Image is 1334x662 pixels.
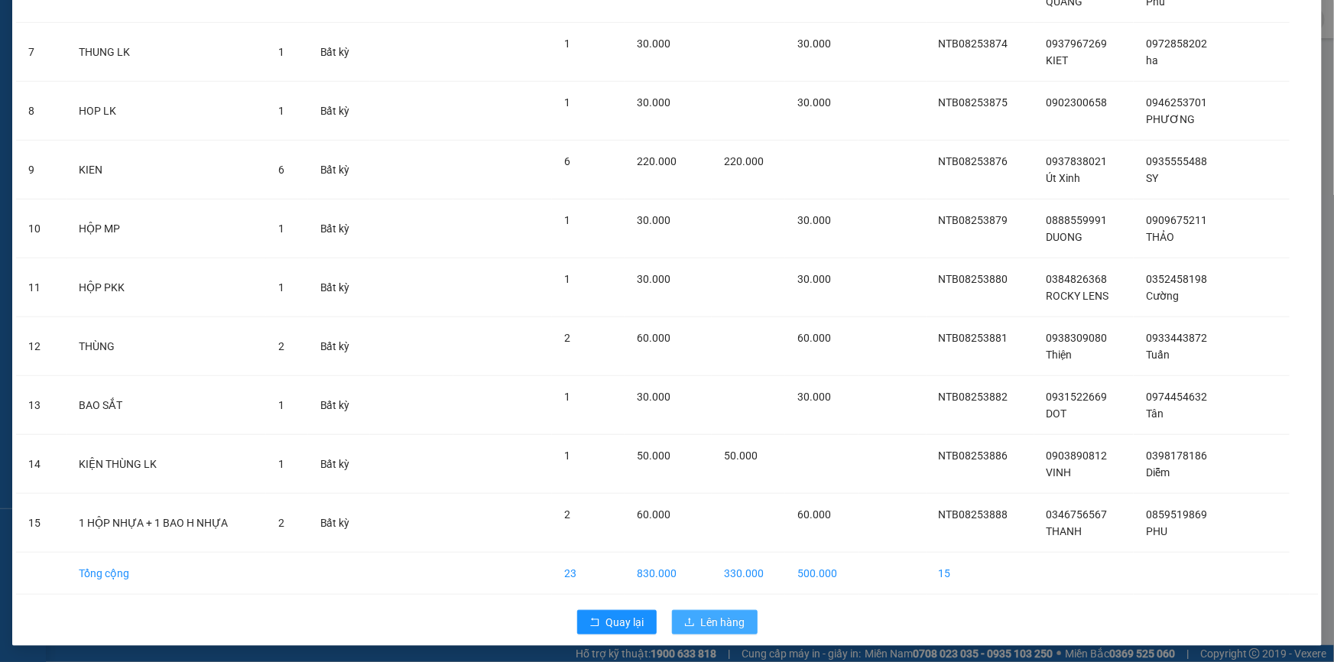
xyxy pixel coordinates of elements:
[564,155,570,167] span: 6
[625,553,711,595] td: 830.000
[67,258,265,317] td: HỘP PKK
[16,141,67,200] td: 9
[939,155,1008,167] span: NTB08253876
[564,332,570,344] span: 2
[1146,214,1207,226] span: 0909675211
[16,494,67,553] td: 15
[797,332,831,344] span: 60.000
[1047,37,1108,50] span: 0937967269
[564,37,570,50] span: 1
[67,317,265,376] td: THÙNG
[278,281,284,294] span: 1
[1146,273,1207,285] span: 0352458198
[16,200,67,258] td: 10
[939,508,1008,521] span: NTB08253888
[797,508,831,521] span: 60.000
[278,46,284,58] span: 1
[637,155,677,167] span: 220.000
[1047,96,1108,109] span: 0902300658
[308,82,370,141] td: Bất kỳ
[939,96,1008,109] span: NTB08253875
[797,96,831,109] span: 30.000
[797,214,831,226] span: 30.000
[1047,525,1082,537] span: THANH
[684,617,695,629] span: upload
[637,96,670,109] span: 30.000
[308,141,370,200] td: Bất kỳ
[1146,449,1207,462] span: 0398178186
[939,273,1008,285] span: NTB08253880
[564,508,570,521] span: 2
[67,82,265,141] td: HOP LK
[16,317,67,376] td: 12
[1146,466,1170,479] span: Diễm
[1146,96,1207,109] span: 0946253701
[67,200,265,258] td: HỘP MP
[67,141,265,200] td: KIEN
[1047,349,1073,361] span: Thiện
[16,376,67,435] td: 13
[308,23,370,82] td: Bất kỳ
[939,449,1008,462] span: NTB08253886
[552,553,625,595] td: 23
[785,553,858,595] td: 500.000
[701,614,745,631] span: Lên hàng
[1047,231,1083,243] span: DUONG
[637,332,670,344] span: 60.000
[278,399,284,411] span: 1
[16,82,67,141] td: 8
[637,391,670,403] span: 30.000
[308,258,370,317] td: Bất kỳ
[278,105,284,117] span: 1
[724,155,764,167] span: 220.000
[278,222,284,235] span: 1
[1047,391,1108,403] span: 0931522669
[67,376,265,435] td: BAO SẮT
[16,258,67,317] td: 11
[1047,508,1108,521] span: 0346756567
[797,391,831,403] span: 30.000
[637,273,670,285] span: 30.000
[1146,391,1207,403] span: 0974454632
[1146,349,1170,361] span: Tuấn
[724,449,758,462] span: 50.000
[1146,54,1158,67] span: ha
[939,332,1008,344] span: NTB08253881
[308,494,370,553] td: Bất kỳ
[1047,214,1108,226] span: 0888559991
[1146,231,1174,243] span: THẢO
[1146,155,1207,167] span: 0935555488
[67,553,265,595] td: Tổng cộng
[564,391,570,403] span: 1
[278,340,284,352] span: 2
[564,449,570,462] span: 1
[637,214,670,226] span: 30.000
[577,610,657,634] button: rollbackQuay lại
[1047,155,1108,167] span: 0937838021
[308,200,370,258] td: Bất kỳ
[712,553,785,595] td: 330.000
[564,273,570,285] span: 1
[797,37,831,50] span: 30.000
[1146,290,1179,302] span: Cường
[16,23,67,82] td: 7
[16,435,67,494] td: 14
[606,614,644,631] span: Quay lại
[1146,332,1207,344] span: 0933443872
[278,164,284,176] span: 6
[278,517,284,529] span: 2
[564,214,570,226] span: 1
[589,617,600,629] span: rollback
[1047,407,1067,420] span: DOT
[1047,466,1072,479] span: VINH
[1047,273,1108,285] span: 0384826368
[67,494,265,553] td: 1 HỘP NHỰA + 1 BAO H NHỰA
[797,273,831,285] span: 30.000
[67,23,265,82] td: THUNG LK
[927,553,1034,595] td: 15
[672,610,758,634] button: uploadLên hàng
[1047,290,1109,302] span: ROCKY LENS
[308,376,370,435] td: Bất kỳ
[939,391,1008,403] span: NTB08253882
[939,37,1008,50] span: NTB08253874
